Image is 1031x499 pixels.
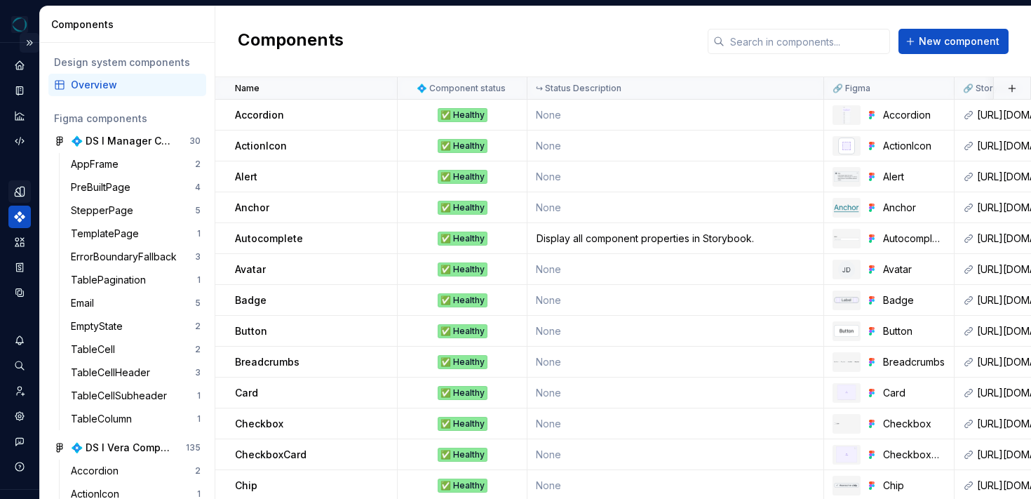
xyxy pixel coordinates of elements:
p: 🔗 Storybook [963,83,1020,94]
div: 5 [195,298,201,309]
a: TableCell2 [65,338,206,361]
img: Anchor [834,202,859,213]
img: Chip [834,483,859,488]
p: Breadcrumbs [235,355,299,369]
a: TableCellHeader3 [65,361,206,384]
div: 4 [195,182,201,193]
td: None [527,378,824,408]
div: StepperPage [71,204,139,218]
div: Anchor [883,201,945,215]
a: Analytics [8,105,31,127]
a: ErrorBoundaryFallback3 [65,246,206,268]
td: None [527,192,824,223]
div: Home [8,54,31,76]
p: Card [235,386,258,400]
p: Chip [235,479,257,493]
img: e0e0e46e-566d-4916-84b9-f308656432a6.png [11,16,28,33]
img: Breadcrumbs [834,361,859,363]
img: Avatar [838,261,855,278]
p: Badge [235,293,267,307]
a: Data sources [8,281,31,304]
td: None [527,285,824,316]
div: TableCellSubheader [71,389,173,403]
div: ✅ Healthy [438,201,487,215]
div: 2 [195,465,201,477]
div: Display all component properties in Storybook. [528,232,823,246]
div: 1 [197,390,201,401]
a: Accordion2 [65,460,206,482]
div: AppFrame [71,157,124,171]
div: ErrorBoundaryFallback [71,250,182,264]
p: Anchor [235,201,269,215]
div: ✅ Healthy [438,170,487,184]
div: 💠 DS I Manager Components & Patterns [71,134,175,148]
button: Contact support [8,430,31,453]
div: Documentation [8,79,31,102]
div: PreBuiltPage [71,180,136,194]
div: ✅ Healthy [438,324,487,338]
div: TableCell [71,342,121,357]
td: None [527,100,824,131]
div: Avatar [883,262,945,277]
div: Accordion [71,464,124,478]
a: AppFrame2 [65,153,206,175]
p: Checkbox [235,417,283,431]
div: 3 [195,367,201,378]
button: Search ⌘K [8,354,31,377]
p: 🔗 Figma [833,83,870,94]
p: Autocomplete [235,232,303,246]
div: 5 [195,205,201,216]
div: 2 [195,159,201,170]
div: TemplatePage [71,227,144,241]
div: Alert [883,170,945,184]
div: Breadcrumbs [883,355,945,369]
p: Button [235,324,267,338]
div: Notifications [8,329,31,352]
a: 💠 DS I Manager Components & Patterns30 [48,130,206,152]
img: Checkbox [834,423,859,424]
img: Button [834,325,859,336]
a: Assets [8,231,31,253]
div: ✅ Healthy [438,386,487,400]
a: TableCellSubheader1 [65,385,206,407]
div: 135 [186,442,201,453]
span: New component [919,34,999,48]
div: Figma components [54,112,201,126]
td: None [527,347,824,378]
a: TableColumn1 [65,408,206,430]
div: TablePagination [71,273,151,287]
div: Overview [71,78,201,92]
div: Chip [883,479,945,493]
a: Design tokens [8,180,31,203]
a: Invite team [8,380,31,402]
a: Storybook stories [8,256,31,279]
td: None [527,254,824,285]
div: Checkbox [883,417,945,431]
a: Components [8,206,31,228]
div: EmptyState [71,319,128,333]
a: Settings [8,405,31,427]
button: Expand sidebar [20,33,39,53]
img: CheckboxCard [836,446,858,463]
p: ActionIcon [235,139,287,153]
div: 1 [197,228,201,239]
a: TemplatePage1 [65,222,206,245]
input: Search in components... [725,29,890,54]
a: StepperPage5 [65,199,206,222]
a: Code automation [8,130,31,152]
a: Overview [48,74,206,96]
button: New component [898,29,1009,54]
div: 3 [195,251,201,262]
div: Button [883,324,945,338]
a: TablePagination1 [65,269,206,291]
